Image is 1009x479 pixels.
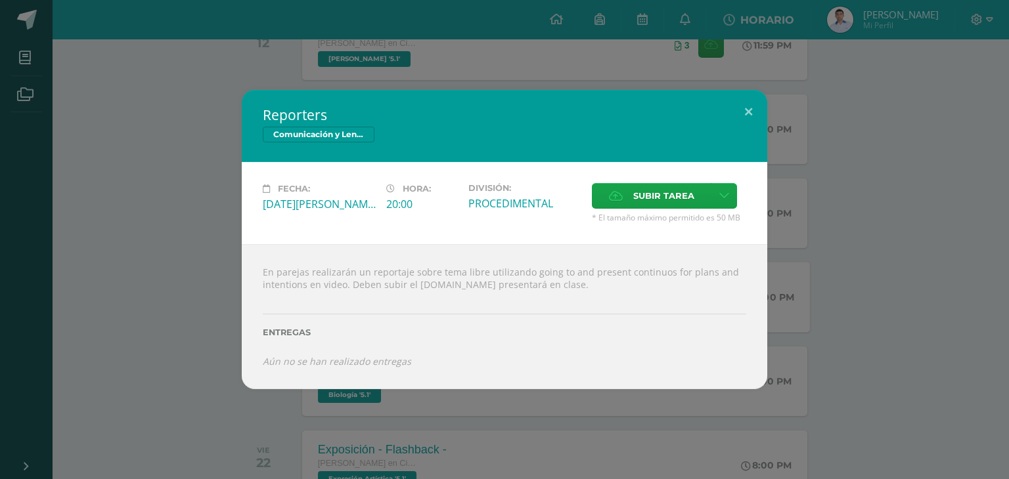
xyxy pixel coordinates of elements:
span: Subir tarea [633,184,694,208]
span: Fecha: [278,184,310,194]
div: 20:00 [386,197,458,211]
i: Aún no se han realizado entregas [263,355,411,367]
label: División: [468,183,581,193]
span: * El tamaño máximo permitido es 50 MB [592,212,746,223]
h2: Reporters [263,106,746,124]
span: Hora: [403,184,431,194]
span: Comunicación y Lenguaje L3, Inglés 5 [263,127,374,142]
div: En parejas realizarán un reportaje sobre tema libre utilizando going to and present continuos for... [242,244,767,389]
button: Close (Esc) [730,90,767,135]
label: Entregas [263,327,746,337]
div: PROCEDIMENTAL [468,196,581,211]
div: [DATE][PERSON_NAME] [263,197,376,211]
